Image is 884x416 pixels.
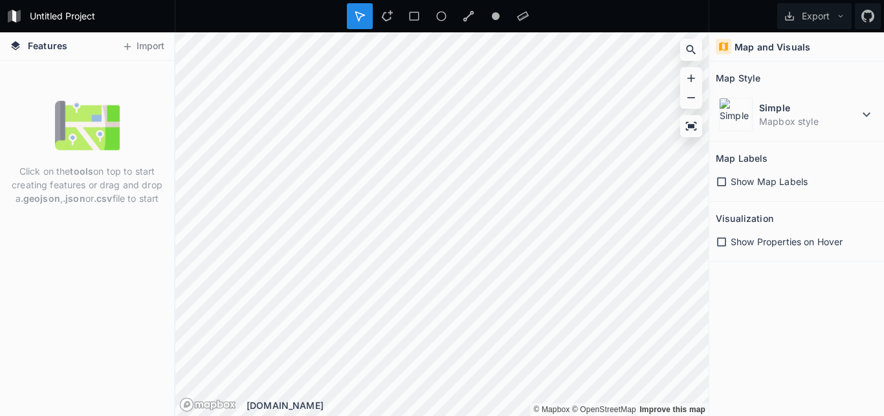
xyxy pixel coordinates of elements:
[716,68,760,88] h2: Map Style
[735,40,810,54] h4: Map and Visuals
[70,166,93,177] strong: tools
[759,115,859,128] dd: Mapbox style
[10,164,164,205] p: Click on the on top to start creating features or drag and drop a , or file to start
[21,193,60,204] strong: .geojson
[731,235,843,248] span: Show Properties on Hover
[572,405,636,414] a: OpenStreetMap
[28,39,67,52] span: Features
[716,208,773,228] h2: Visualization
[179,397,236,412] a: Mapbox logo
[759,101,859,115] dt: Simple
[731,175,808,188] span: Show Map Labels
[719,98,753,131] img: Simple
[94,193,113,204] strong: .csv
[115,36,171,57] button: Import
[63,193,85,204] strong: .json
[639,405,705,414] a: Map feedback
[55,93,120,158] img: empty
[533,405,569,414] a: Mapbox
[777,3,852,29] button: Export
[247,399,709,412] div: [DOMAIN_NAME]
[716,148,768,168] h2: Map Labels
